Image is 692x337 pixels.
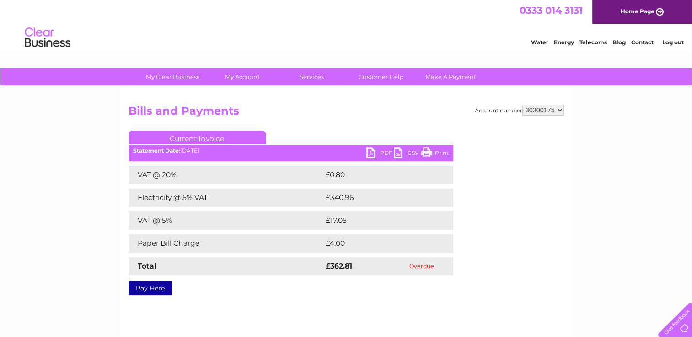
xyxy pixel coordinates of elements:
b: Statement Date: [133,147,180,154]
a: Blog [612,39,626,46]
td: VAT @ 20% [129,166,323,184]
td: £4.00 [323,234,432,253]
div: Clear Business is a trading name of Verastar Limited (registered in [GEOGRAPHIC_DATA] No. 3667643... [130,5,563,44]
a: Contact [631,39,654,46]
a: Energy [554,39,574,46]
a: Services [274,68,349,85]
a: Customer Help [343,68,419,85]
td: £17.05 [323,211,434,230]
td: £0.80 [323,166,432,184]
a: 0333 014 3131 [520,5,583,16]
a: Make A Payment [413,68,488,85]
a: Water [531,39,548,46]
a: Log out [662,39,683,46]
td: Electricity @ 5% VAT [129,189,323,207]
a: Telecoms [579,39,607,46]
h2: Bills and Payments [129,105,564,122]
a: My Account [204,68,280,85]
td: £340.96 [323,189,437,207]
td: Overdue [390,257,453,275]
a: Pay Here [129,281,172,295]
img: logo.png [24,24,71,52]
a: My Clear Business [135,68,210,85]
strong: Total [138,262,156,270]
td: VAT @ 5% [129,211,323,230]
div: Account number [475,105,564,116]
a: Current Invoice [129,131,266,144]
strong: £362.81 [326,262,352,270]
td: Paper Bill Charge [129,234,323,253]
div: [DATE] [129,147,453,154]
a: Print [421,147,449,161]
a: PDF [366,147,394,161]
a: CSV [394,147,421,161]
